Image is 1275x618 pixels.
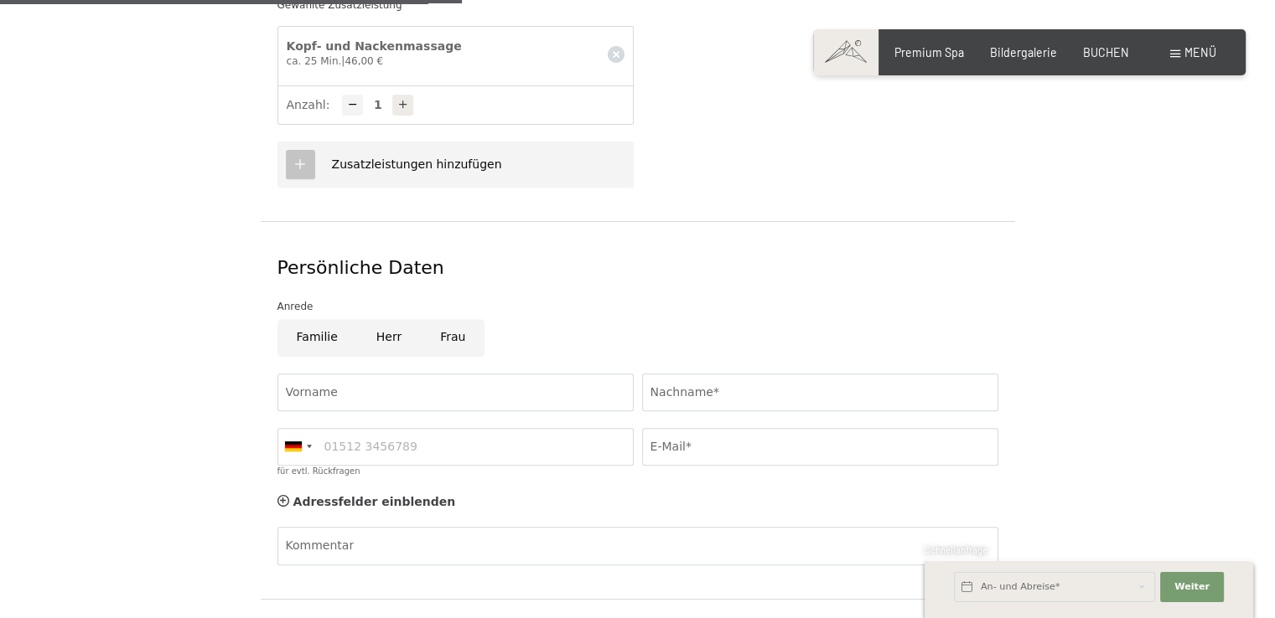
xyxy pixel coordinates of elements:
span: Adressfelder einblenden [293,495,456,508]
span: 46,00 € [345,55,383,67]
span: Zusatzleistungen hinzufügen [332,157,502,171]
span: Kopf- und Nackenmassage [287,39,462,53]
span: ca. 25 Min. [287,55,342,67]
div: Anrede [277,298,998,315]
a: Bildergalerie [990,45,1057,59]
span: | [341,55,345,67]
div: Persönliche Daten [277,255,998,281]
a: BUCHEN [1083,45,1129,59]
span: Menü [1184,45,1216,59]
span: Schnellanfrage [925,544,987,555]
div: Germany (Deutschland): +49 [278,429,317,465]
a: Premium Spa [894,45,964,59]
span: Weiter [1174,580,1210,594]
button: Weiter [1160,572,1224,602]
label: für evtl. Rückfragen [277,466,360,476]
input: 01512 3456789 [277,428,634,466]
